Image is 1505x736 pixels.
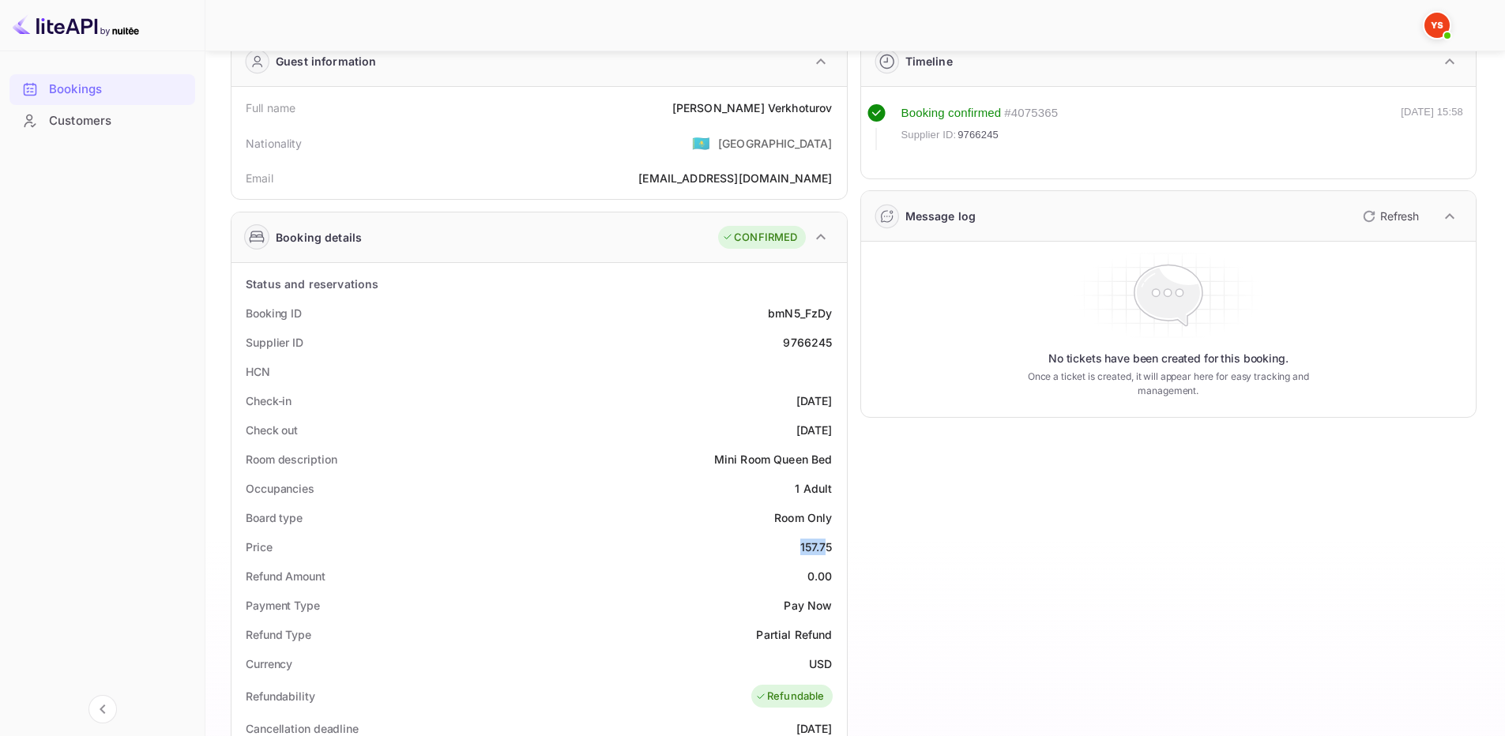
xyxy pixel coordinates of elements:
[718,135,833,152] div: [GEOGRAPHIC_DATA]
[276,53,377,69] div: Guest information
[246,305,302,321] div: Booking ID
[901,127,957,143] span: Supplier ID:
[774,509,832,526] div: Room Only
[755,689,825,704] div: Refundable
[246,655,292,672] div: Currency
[9,106,195,137] div: Customers
[246,626,311,643] div: Refund Type
[1353,204,1425,229] button: Refresh
[796,392,833,409] div: [DATE]
[958,127,999,143] span: 9766245
[756,626,832,643] div: Partial Refund
[901,104,1002,122] div: Booking confirmed
[246,334,303,351] div: Supplier ID
[246,597,320,614] div: Payment Type
[246,422,298,438] div: Check out
[246,568,325,584] div: Refund Amount
[800,539,833,555] div: 157.75
[1004,104,1058,122] div: # 4075365
[905,208,976,224] div: Message log
[88,695,117,723] button: Collapse navigation
[905,53,953,69] div: Timeline
[246,451,337,468] div: Room description
[692,129,710,157] span: United States
[1401,104,1463,150] div: [DATE] 15:58
[9,106,195,135] a: Customers
[796,422,833,438] div: [DATE]
[276,229,362,246] div: Booking details
[638,170,832,186] div: [EMAIL_ADDRESS][DOMAIN_NAME]
[768,305,832,321] div: bmN5_FzDy
[246,363,270,380] div: HCN
[246,392,292,409] div: Check-in
[246,276,378,292] div: Status and reservations
[1424,13,1450,38] img: Yandex Support
[246,100,295,116] div: Full name
[722,230,797,246] div: CONFIRMED
[1048,351,1289,366] p: No tickets have been created for this booking.
[795,480,832,497] div: 1 Adult
[49,112,187,130] div: Customers
[9,74,195,103] a: Bookings
[246,480,314,497] div: Occupancies
[672,100,833,116] div: [PERSON_NAME] Verkhoturov
[246,170,273,186] div: Email
[246,509,303,526] div: Board type
[807,568,833,584] div: 0.00
[714,451,833,468] div: Mini Room Queen Bed
[246,135,303,152] div: Nationality
[13,13,139,38] img: LiteAPI logo
[9,74,195,105] div: Bookings
[1380,208,1419,224] p: Refresh
[809,655,832,672] div: USD
[783,334,832,351] div: 9766245
[49,81,187,99] div: Bookings
[784,597,832,614] div: Pay Now
[246,688,315,704] div: Refundability
[1003,370,1334,398] p: Once a ticket is created, it will appear here for easy tracking and management.
[246,539,273,555] div: Price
